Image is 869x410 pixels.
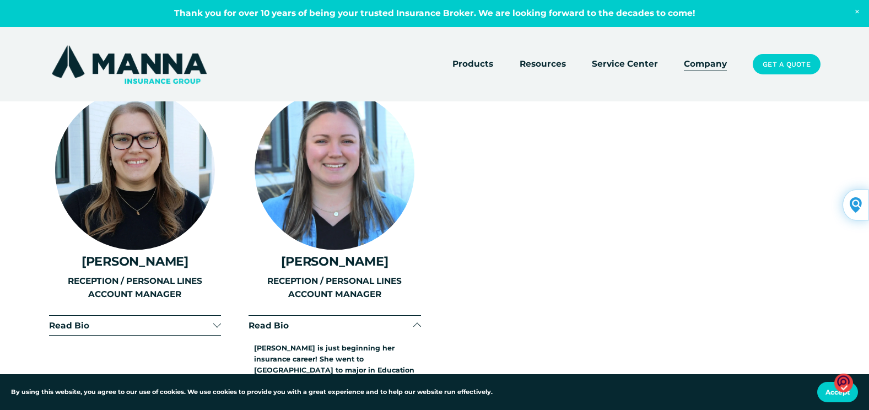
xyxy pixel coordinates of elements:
[249,274,420,301] p: RECEPTION / PERSONAL LINES ACCOUNT MANAGER
[520,57,566,71] span: Resources
[249,254,420,268] h4: [PERSON_NAME]
[49,274,221,301] p: RECEPTION / PERSONAL LINES ACCOUNT MANAGER
[49,320,213,331] span: Read Bio
[452,57,493,71] span: Products
[249,320,413,331] span: Read Bio
[11,387,493,397] p: By using this website, you agree to our use of cookies. We use cookies to provide you with a grea...
[753,54,820,75] a: Get a Quote
[684,57,727,72] a: Company
[452,57,493,72] a: folder dropdown
[49,43,209,86] img: Manna Insurance Group
[520,57,566,72] a: folder dropdown
[592,57,658,72] a: Service Center
[825,388,850,396] span: Accept
[249,316,420,335] button: Read Bio
[49,316,221,335] button: Read Bio
[49,254,221,268] h4: [PERSON_NAME]
[817,382,858,402] button: Accept
[834,373,853,393] img: o1IwAAAABJRU5ErkJggg==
